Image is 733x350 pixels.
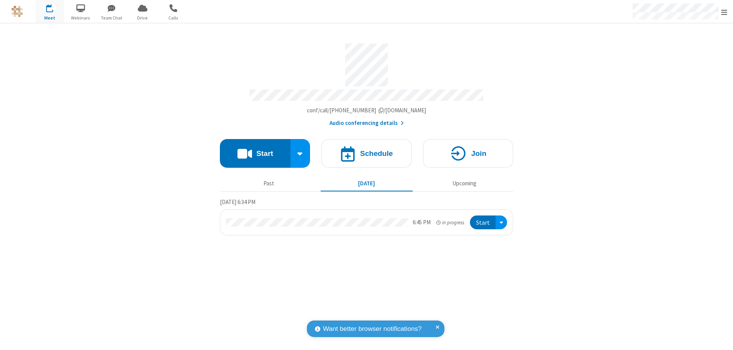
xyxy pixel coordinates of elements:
[413,218,431,227] div: 6:45 PM
[321,139,412,168] button: Schedule
[220,198,513,236] section: Today's Meetings
[220,198,255,206] span: [DATE] 6:34 PM
[323,324,421,334] span: Want better browser notifications?
[307,107,426,114] span: Copy my meeting room link
[470,216,496,230] button: Start
[291,139,310,168] div: Start conference options
[360,150,393,157] h4: Schedule
[11,6,23,17] img: QA Selenium DO NOT DELETE OR CHANGE
[220,139,291,168] button: Start
[418,176,510,191] button: Upcoming
[97,15,126,21] span: Team Chat
[36,15,64,21] span: Meet
[471,150,486,157] h4: Join
[223,176,315,191] button: Past
[52,4,57,10] div: 1
[307,106,426,115] button: Copy my meeting room linkCopy my meeting room link
[329,119,404,128] button: Audio conferencing details
[321,176,413,191] button: [DATE]
[436,219,464,226] em: in progress
[66,15,95,21] span: Webinars
[496,216,507,230] div: Open menu
[159,15,188,21] span: Calls
[423,139,513,168] button: Join
[220,38,513,128] section: Account details
[128,15,157,21] span: Drive
[256,150,273,157] h4: Start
